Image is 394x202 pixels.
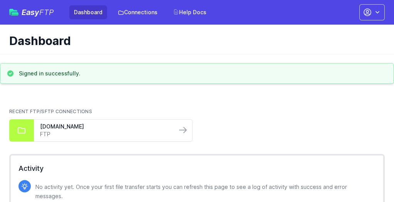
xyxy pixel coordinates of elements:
a: [DOMAIN_NAME] [40,123,171,130]
a: Dashboard [69,5,107,19]
a: FTP [40,130,171,138]
span: FTP [39,8,54,17]
span: Easy [22,8,54,16]
h1: Dashboard [9,34,379,48]
a: Connections [113,5,162,19]
h2: Activity [18,163,376,174]
h2: Recent FTP/SFTP Connections [9,109,385,115]
img: easyftp_logo.png [9,9,18,16]
a: Help Docs [168,5,211,19]
a: EasyFTP [9,8,54,16]
h3: Signed in successfully. [19,70,80,77]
